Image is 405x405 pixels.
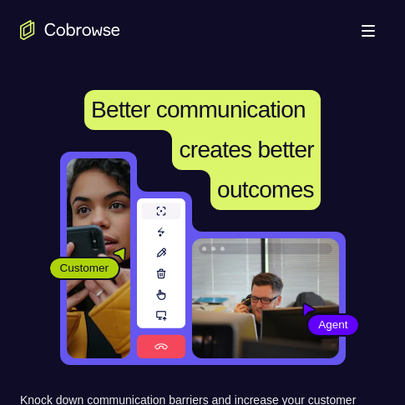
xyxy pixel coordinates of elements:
a: Go to the home page [20,20,120,40]
span: Better communication [91,97,306,122]
img: A series of tools used in co-browsing sessions [137,198,185,358]
img: A customer holding their phone [67,158,130,358]
span: creates better [179,137,313,162]
img: A customer support agent talking on the phone [192,238,339,358]
span: Customer [50,260,119,277]
span: Agent [308,317,357,333]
